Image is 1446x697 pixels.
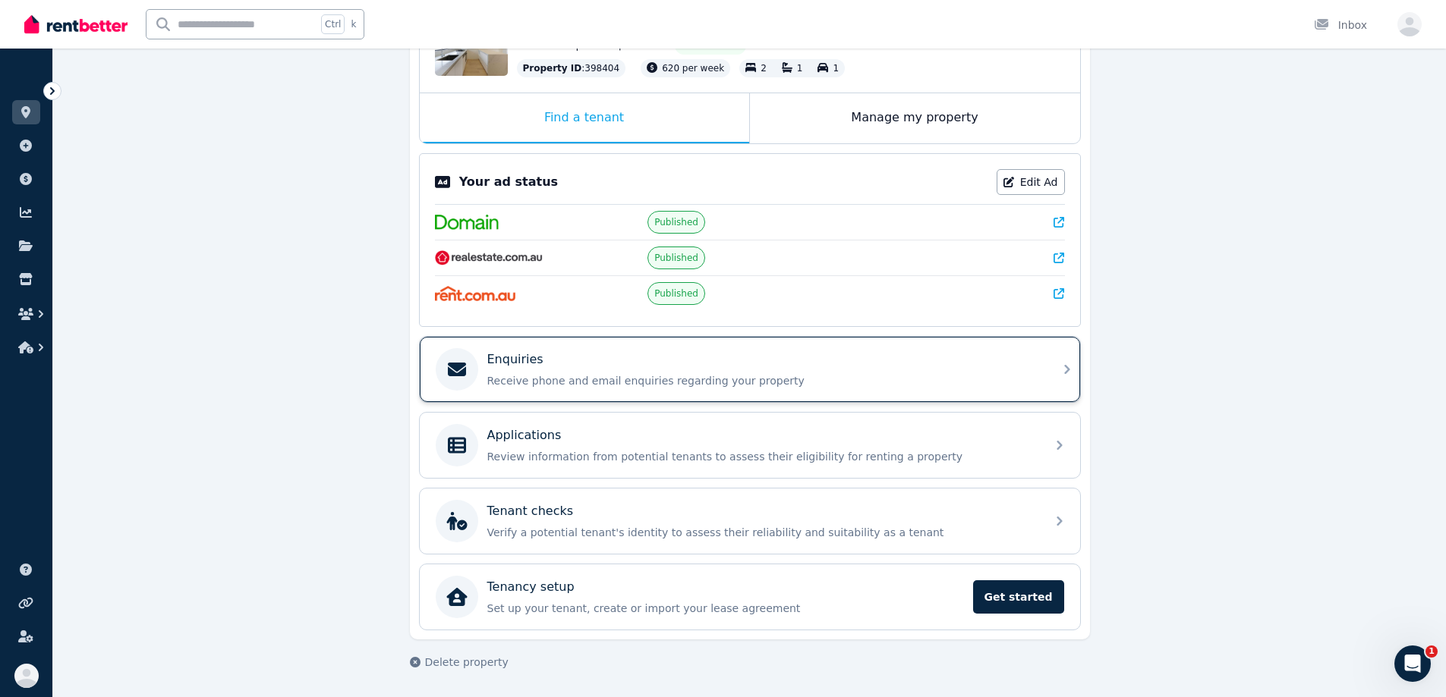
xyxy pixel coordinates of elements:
[750,93,1080,143] div: Manage my property
[459,173,558,191] p: Your ad status
[487,601,964,616] p: Set up your tenant, create or import your lease agreement
[321,14,345,34] span: Ctrl
[654,287,698,300] span: Published
[523,62,582,74] span: Property ID
[997,169,1065,195] a: Edit Ad
[425,655,509,670] span: Delete property
[24,13,128,36] img: RentBetter
[435,250,543,265] img: RealEstate.com.au
[410,655,509,670] button: Delete property
[420,93,749,143] div: Find a tenant
[351,18,356,30] span: k
[487,373,1037,388] p: Receive phone and email enquiries regarding your property
[487,578,575,596] p: Tenancy setup
[662,63,724,74] span: 620 per week
[1314,17,1367,33] div: Inbox
[1426,645,1438,658] span: 1
[420,564,1080,629] a: Tenancy setupSet up your tenant, create or import your lease agreementGet started
[420,488,1080,554] a: Tenant checksVerify a potential tenant's identity to assess their reliability and suitability as ...
[517,59,626,77] div: : 398404
[797,63,803,74] span: 1
[761,63,767,74] span: 2
[420,337,1080,402] a: EnquiriesReceive phone and email enquiries regarding your property
[420,413,1080,478] a: ApplicationsReview information from potential tenants to assess their eligibility for renting a p...
[487,449,1037,464] p: Review information from potential tenants to assess their eligibility for renting a property
[654,252,698,264] span: Published
[973,580,1064,614] span: Get started
[487,525,1037,540] p: Verify a potential tenant's identity to assess their reliability and suitability as a tenant
[487,350,543,369] p: Enquiries
[435,215,499,230] img: Domain.com.au
[654,216,698,228] span: Published
[435,286,516,301] img: Rent.com.au
[487,426,562,444] p: Applications
[1394,645,1431,682] iframe: Intercom live chat
[487,502,574,520] p: Tenant checks
[833,63,839,74] span: 1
